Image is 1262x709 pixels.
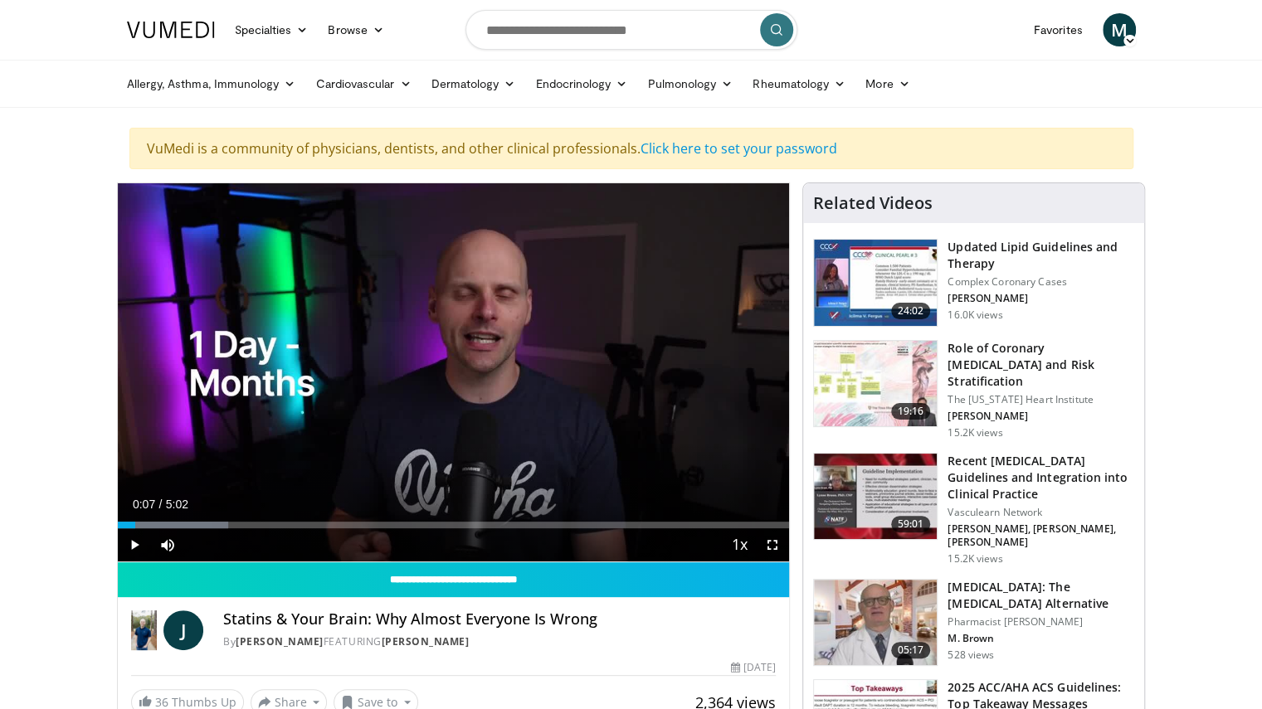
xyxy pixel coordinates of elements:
a: 24:02 Updated Lipid Guidelines and Therapy Complex Coronary Cases [PERSON_NAME] 16.0K views [813,239,1134,327]
p: 15.2K views [948,426,1002,439]
a: Browse [318,13,394,46]
div: Progress Bar [118,522,790,528]
h4: Statins & Your Brain: Why Almost Everyone Is Wrong [223,610,776,629]
a: Click here to set your password [641,139,837,158]
span: 0:07 [133,498,155,511]
a: Favorites [1024,13,1093,46]
a: Endocrinology [525,67,637,100]
p: 15.2K views [948,552,1002,566]
p: 528 views [948,648,994,662]
a: Specialties [225,13,319,46]
div: By FEATURING [223,634,776,649]
img: Dr. Jordan Rennicke [131,610,158,650]
div: [DATE] [731,660,776,675]
p: Complex Coronary Cases [948,275,1134,289]
a: More [855,67,919,100]
p: 16.0K views [948,308,1002,322]
button: Playback Rate [723,528,756,561]
h3: Recent [MEDICAL_DATA] Guidelines and Integration into Clinical Practice [948,453,1134,503]
img: ce9609b9-a9bf-4b08-84dd-8eeb8ab29fc6.150x105_q85_crop-smart_upscale.jpg [814,580,937,666]
h3: [MEDICAL_DATA]: The [MEDICAL_DATA] Alternative [948,579,1134,612]
span: 05:17 [891,642,931,658]
a: 59:01 Recent [MEDICAL_DATA] Guidelines and Integration into Clinical Practice Vasculearn Network ... [813,453,1134,566]
button: Fullscreen [756,528,789,561]
a: Cardiovascular [305,67,421,100]
a: [PERSON_NAME] [381,634,469,648]
a: J [163,610,203,650]
a: M [1103,13,1136,46]
input: Search topics, interventions [465,10,797,50]
img: 77f671eb-9394-4acc-bc78-a9f077f94e00.150x105_q85_crop-smart_upscale.jpg [814,240,937,326]
p: [PERSON_NAME] [948,410,1134,423]
h4: Related Videos [813,193,933,213]
span: 19:16 [891,403,931,420]
a: Pulmonology [637,67,743,100]
a: Allergy, Asthma, Immunology [117,67,306,100]
a: [PERSON_NAME] [236,634,324,648]
img: VuMedi Logo [127,22,215,38]
p: Pharmacist [PERSON_NAME] [948,615,1134,629]
a: Rheumatology [743,67,855,100]
a: Dermatology [421,67,526,100]
img: 87825f19-cf4c-4b91-bba1-ce218758c6bb.150x105_q85_crop-smart_upscale.jpg [814,454,937,540]
span: / [159,498,163,511]
span: 24:02 [891,303,931,319]
span: 5:02 [166,498,188,511]
div: VuMedi is a community of physicians, dentists, and other clinical professionals. [129,128,1133,169]
p: [PERSON_NAME] [948,292,1134,305]
button: Mute [151,528,184,561]
p: The [US_STATE] Heart Institute [948,393,1134,406]
h3: Role of Coronary [MEDICAL_DATA] and Risk Stratification [948,340,1134,390]
a: 19:16 Role of Coronary [MEDICAL_DATA] and Risk Stratification The [US_STATE] Heart Institute [PER... [813,340,1134,439]
span: 59:01 [891,516,931,532]
a: 05:17 [MEDICAL_DATA]: The [MEDICAL_DATA] Alternative Pharmacist [PERSON_NAME] M. Brown 528 views [813,579,1134,667]
h3: Updated Lipid Guidelines and Therapy [948,239,1134,272]
button: Play [118,528,151,561]
video-js: Video Player [118,183,790,562]
img: 1efa8c99-7b8a-4ab5-a569-1c219ae7bd2c.150x105_q85_crop-smart_upscale.jpg [814,341,937,427]
p: M. Brown [948,632,1134,645]
p: [PERSON_NAME], [PERSON_NAME], [PERSON_NAME] [948,522,1134,549]
p: Vasculearn Network [948,506,1134,519]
